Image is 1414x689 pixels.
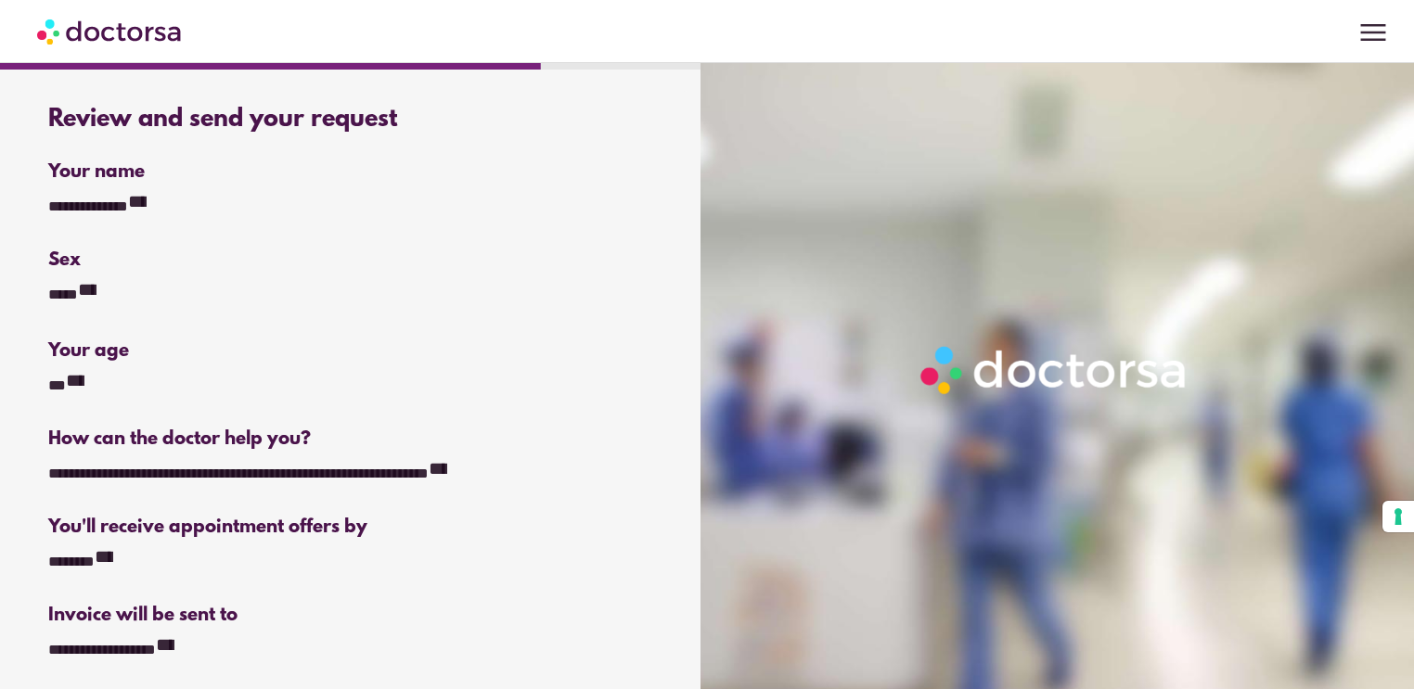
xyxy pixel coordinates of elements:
[48,428,657,450] div: How can the doctor help you?
[48,517,657,538] div: You'll receive appointment offers by
[48,249,657,271] div: Sex
[1382,501,1414,532] button: Your consent preferences for tracking technologies
[48,605,657,626] div: Invoice will be sent to
[913,338,1196,402] img: Logo-Doctorsa-trans-White-partial-flat.png
[48,106,657,134] div: Review and send your request
[1356,15,1391,50] span: menu
[37,10,184,52] img: Doctorsa.com
[48,340,350,362] div: Your age
[48,161,657,183] div: Your name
